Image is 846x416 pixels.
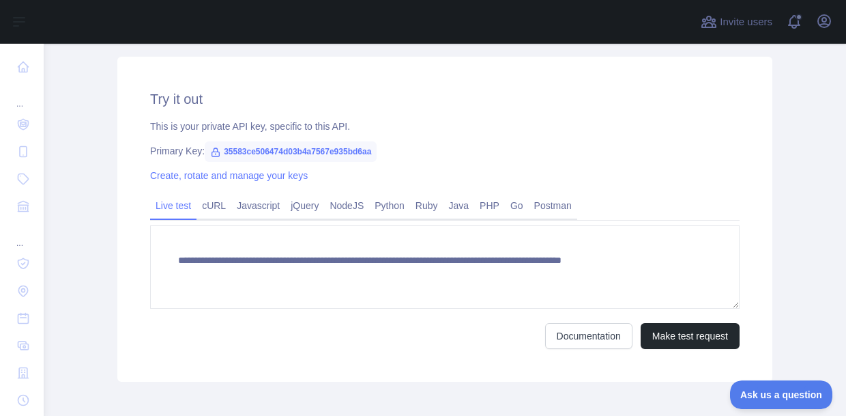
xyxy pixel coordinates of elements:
div: Primary Key: [150,144,740,158]
button: Invite users [698,11,775,33]
div: ... [11,82,33,109]
a: Live test [150,195,196,217]
a: PHP [474,195,505,217]
div: ... [11,221,33,249]
h2: Try it out [150,89,740,109]
a: cURL [196,195,231,217]
a: Java [443,195,475,217]
span: 35583ce506474d03b4a7567e935bd6aa [205,141,377,162]
a: NodeJS [324,195,369,217]
a: Go [505,195,529,217]
a: Python [369,195,410,217]
iframe: Toggle Customer Support [730,380,832,409]
a: Create, rotate and manage your keys [150,170,308,181]
a: Ruby [410,195,443,217]
button: Make test request [641,323,740,349]
a: Javascript [231,195,285,217]
a: jQuery [285,195,324,217]
a: Postman [529,195,577,217]
div: This is your private API key, specific to this API. [150,120,740,133]
a: Documentation [545,323,632,349]
span: Invite users [720,14,772,30]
